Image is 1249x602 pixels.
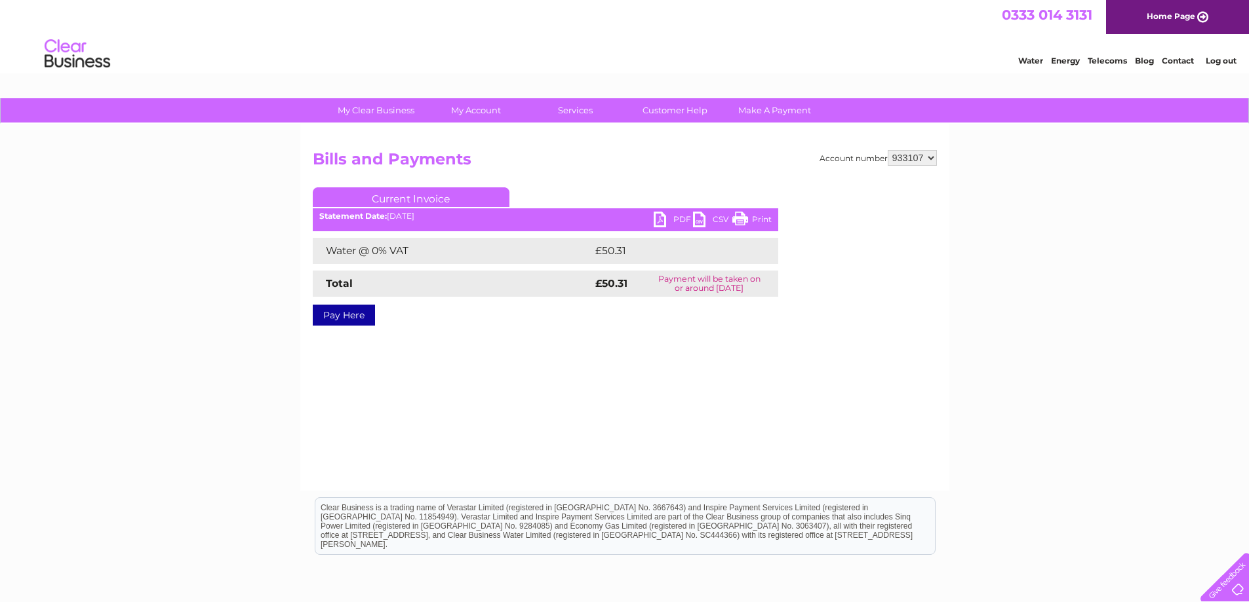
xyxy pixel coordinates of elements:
a: Contact [1162,56,1194,66]
img: logo.png [44,34,111,74]
div: [DATE] [313,212,778,221]
a: CSV [693,212,732,231]
a: Log out [1206,56,1237,66]
div: Account number [820,150,937,166]
a: Current Invoice [313,187,509,207]
td: £50.31 [592,238,751,264]
a: My Clear Business [322,98,430,122]
td: Water @ 0% VAT [313,238,592,264]
a: Print [732,212,772,231]
a: Customer Help [621,98,729,122]
a: Energy [1051,56,1080,66]
b: Statement Date: [319,211,387,221]
td: Payment will be taken on or around [DATE] [641,271,778,297]
a: Water [1018,56,1043,66]
a: Blog [1135,56,1154,66]
h2: Bills and Payments [313,150,937,175]
a: Pay Here [313,305,375,326]
div: Clear Business is a trading name of Verastar Limited (registered in [GEOGRAPHIC_DATA] No. 3667643... [315,7,935,64]
a: PDF [654,212,693,231]
a: 0333 014 3131 [1002,7,1092,23]
strong: Total [326,277,353,290]
a: My Account [422,98,530,122]
a: Services [521,98,629,122]
a: Telecoms [1088,56,1127,66]
strong: £50.31 [595,277,627,290]
a: Make A Payment [721,98,829,122]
